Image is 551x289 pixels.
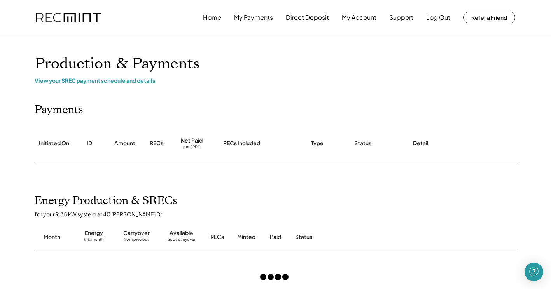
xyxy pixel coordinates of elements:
h2: Payments [35,103,83,117]
div: Carryover [123,229,150,237]
div: ID [87,139,92,147]
div: Amount [114,139,135,147]
div: Initiated On [39,139,69,147]
div: Detail [413,139,428,147]
button: Support [389,10,413,25]
img: recmint-logotype%403x.png [36,13,101,23]
button: Refer a Friend [463,12,515,23]
div: Status [295,233,427,241]
h2: Energy Production & SRECs [35,194,177,207]
div: RECs [210,233,224,241]
h1: Production & Payments [35,55,517,73]
div: Month [44,233,60,241]
div: Energy [85,229,103,237]
div: RECs Included [223,139,260,147]
div: adds carryover [168,237,195,245]
div: Available [170,229,193,237]
div: per SREC [183,144,200,150]
button: Home [203,10,221,25]
div: Type [311,139,324,147]
div: View your SREC payment schedule and details [35,77,517,84]
button: My Account [342,10,376,25]
div: for your 9.35 kW system at 40 [PERSON_NAME] Dr [35,211,525,218]
div: Status [354,139,371,147]
div: Open Intercom Messenger [525,263,543,281]
div: RECs [150,139,163,147]
div: from previous [124,237,149,245]
div: this month [84,237,104,245]
button: My Payments [234,10,273,25]
div: Net Paid [181,137,203,144]
div: Paid [270,233,281,241]
button: Direct Deposit [286,10,329,25]
button: Log Out [426,10,450,25]
div: Minted [237,233,255,241]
